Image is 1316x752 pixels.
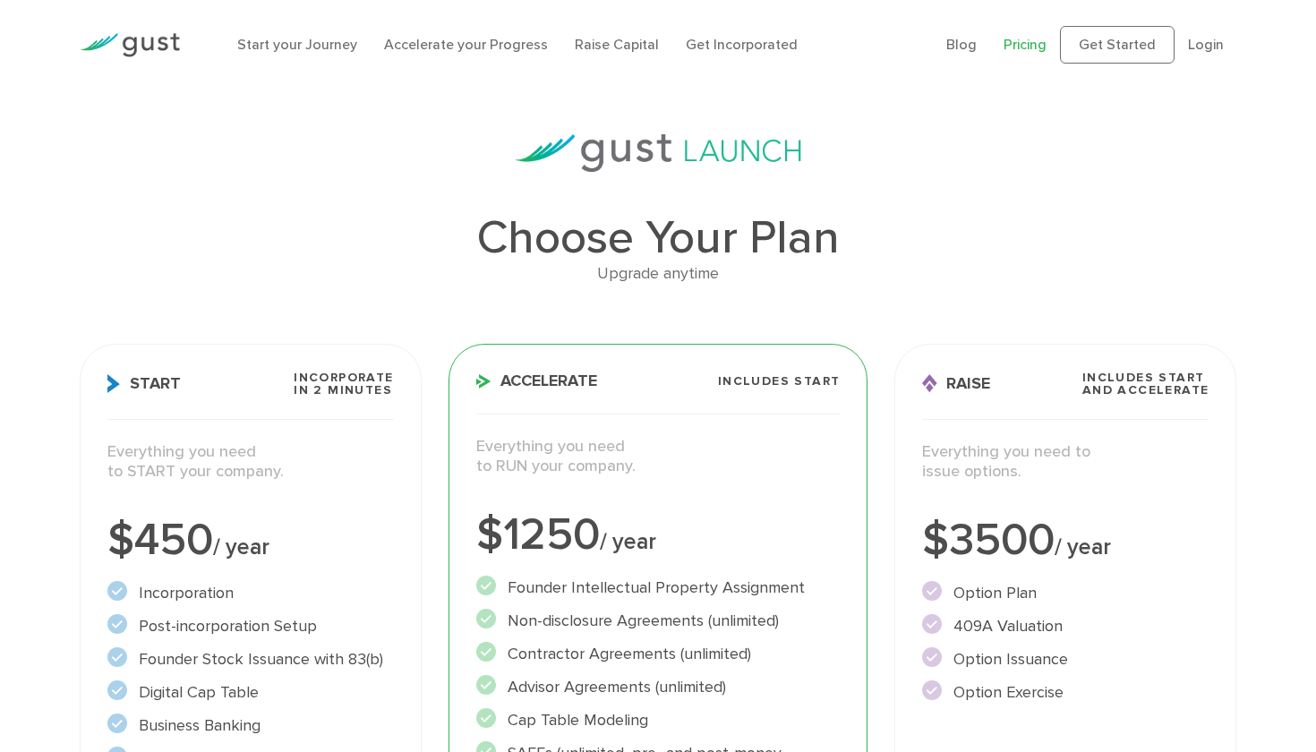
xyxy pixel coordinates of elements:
p: Everything you need to RUN your company. [476,437,841,477]
li: Advisor Agreements (unlimited) [476,675,841,699]
div: $1250 [476,513,841,558]
li: Founder Intellectual Property Assignment [476,576,841,600]
img: Accelerate Icon [476,374,491,389]
li: Incorporation [107,581,394,605]
a: Start your Journey [237,36,357,53]
a: Get Started [1060,26,1175,64]
a: Pricing [1004,36,1047,53]
span: Raise [922,374,990,393]
p: Everything you need to START your company. [107,442,394,483]
img: Gust Logo [80,33,180,57]
span: Accelerate [476,373,597,389]
li: Business Banking [107,714,394,738]
a: Login [1188,36,1224,53]
li: Post-incorporation Setup [107,614,394,638]
span: Start [107,374,181,393]
li: Digital Cap Table [107,680,394,705]
span: Includes START and ACCELERATE [1082,372,1209,397]
a: Accelerate your Progress [384,36,548,53]
span: Incorporate in 2 Minutes [294,372,393,397]
li: Option Exercise [922,680,1209,705]
h1: Choose Your Plan [80,215,1237,261]
span: Includes START [718,375,841,388]
div: Upgrade anytime [80,261,1237,287]
li: Non-disclosure Agreements (unlimited) [476,609,841,633]
li: Option Plan [922,581,1209,605]
div: $450 [107,518,394,563]
a: Blog [946,36,977,53]
a: Raise Capital [575,36,659,53]
span: / year [600,528,656,555]
img: Raise Icon [922,374,937,393]
img: gust-launch-logos.svg [515,134,801,172]
span: / year [1055,534,1111,560]
li: Contractor Agreements (unlimited) [476,642,841,666]
span: / year [213,534,269,560]
li: Option Issuance [922,647,1209,671]
li: 409A Valuation [922,614,1209,638]
img: Start Icon X2 [107,374,121,393]
li: Founder Stock Issuance with 83(b) [107,647,394,671]
li: Cap Table Modeling [476,708,841,732]
p: Everything you need to issue options. [922,442,1209,483]
div: $3500 [922,518,1209,563]
a: Get Incorporated [686,36,798,53]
